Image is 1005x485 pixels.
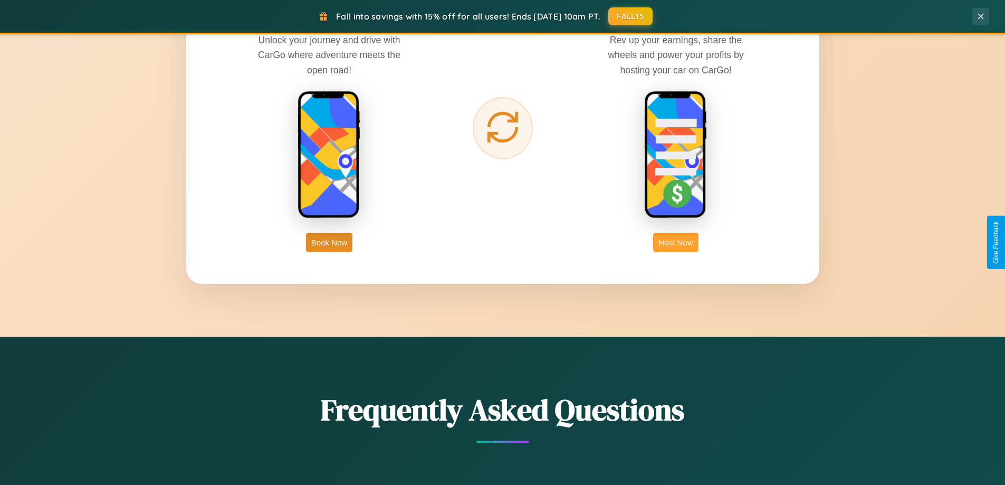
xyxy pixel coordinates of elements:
img: host phone [644,91,707,220]
span: Fall into savings with 15% off for all users! Ends [DATE] 10am PT. [336,11,600,22]
h2: Frequently Asked Questions [186,389,819,430]
button: Host Now [653,233,698,252]
img: rent phone [298,91,361,220]
button: Book Now [306,233,352,252]
p: Rev up your earnings, share the wheels and power your profits by hosting your car on CarGo! [597,33,755,77]
button: FALL15 [608,7,653,25]
div: Give Feedback [992,221,1000,264]
p: Unlock your journey and drive with CarGo where adventure meets the open road! [250,33,408,77]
